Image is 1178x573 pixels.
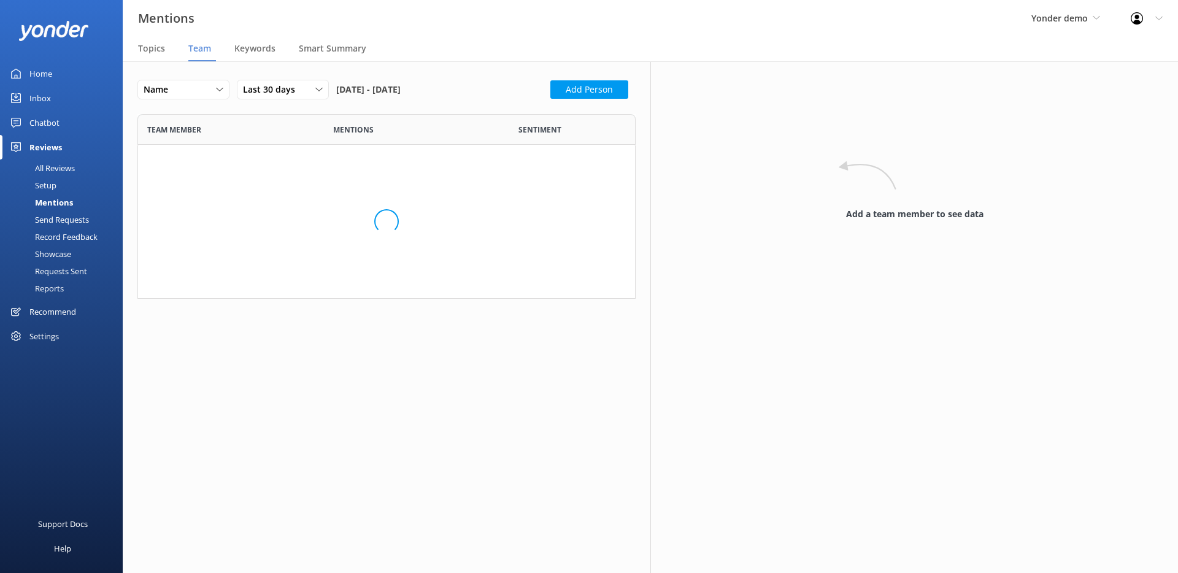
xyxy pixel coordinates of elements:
div: All Reviews [7,160,75,177]
a: Showcase [7,245,123,263]
span: Topics [138,42,165,55]
div: Help [54,536,71,561]
span: Mentions [333,124,374,136]
a: All Reviews [7,160,123,177]
h3: Mentions [138,9,194,28]
div: Mentions [7,194,73,211]
div: Showcase [7,245,71,263]
div: Reports [7,280,64,297]
div: Send Requests [7,211,89,228]
span: Last 30 days [243,83,302,96]
button: Add Person [550,80,628,99]
a: Send Requests [7,211,123,228]
div: Settings [29,324,59,348]
a: Mentions [7,194,123,211]
span: Team member [147,124,201,136]
span: Team [188,42,211,55]
div: Inbox [29,86,51,110]
span: Sentiment [518,124,561,136]
div: Requests Sent [7,263,87,280]
div: Record Feedback [7,228,98,245]
a: Setup [7,177,123,194]
div: Home [29,61,52,86]
div: Support Docs [38,512,88,536]
img: yonder-white-logo.png [18,21,89,41]
div: Recommend [29,299,76,324]
div: grid [137,145,636,298]
div: Setup [7,177,56,194]
span: [DATE] - [DATE] [336,80,401,99]
a: Record Feedback [7,228,123,245]
span: Keywords [234,42,275,55]
a: Reports [7,280,123,297]
a: Requests Sent [7,263,123,280]
span: Name [144,83,175,96]
span: Smart Summary [299,42,366,55]
div: Reviews [29,135,62,160]
span: Yonder demo [1031,12,1088,24]
div: Chatbot [29,110,60,135]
